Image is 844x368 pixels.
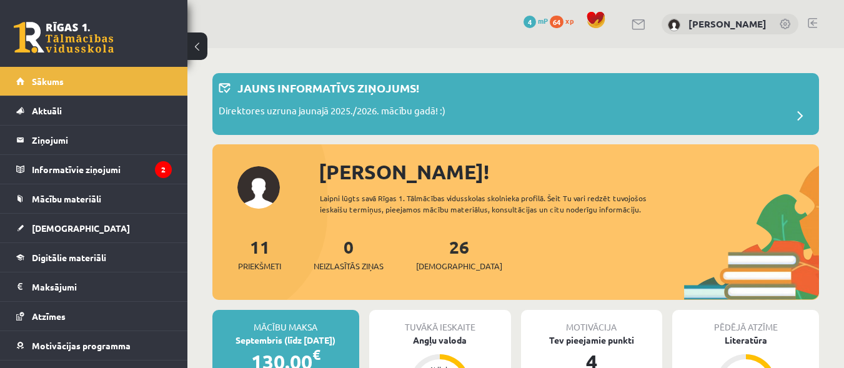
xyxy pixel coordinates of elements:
div: Mācību maksa [212,310,359,334]
legend: Ziņojumi [32,126,172,154]
a: Rīgas 1. Tālmācības vidusskola [14,22,114,53]
a: [PERSON_NAME] [688,17,767,30]
i: 2 [155,161,172,178]
a: 4 mP [524,16,548,26]
div: [PERSON_NAME]! [319,157,819,187]
span: mP [538,16,548,26]
span: Sākums [32,76,64,87]
span: Aktuāli [32,105,62,116]
span: Motivācijas programma [32,340,131,351]
p: Direktores uzruna jaunajā 2025./2026. mācību gadā! :) [219,104,445,121]
legend: Informatīvie ziņojumi [32,155,172,184]
div: Pēdējā atzīme [672,310,819,334]
span: Priekšmeti [238,260,281,272]
a: [DEMOGRAPHIC_DATA] [16,214,172,242]
a: Informatīvie ziņojumi2 [16,155,172,184]
div: Septembris (līdz [DATE]) [212,334,359,347]
a: 0Neizlasītās ziņas [314,236,384,272]
a: Aktuāli [16,96,172,125]
span: 4 [524,16,536,28]
a: 64 xp [550,16,580,26]
a: Sākums [16,67,172,96]
div: Laipni lūgts savā Rīgas 1. Tālmācības vidusskolas skolnieka profilā. Šeit Tu vari redzēt tuvojošo... [320,192,684,215]
span: Atzīmes [32,311,66,322]
img: Laura Deksne [668,19,680,31]
span: [DEMOGRAPHIC_DATA] [32,222,130,234]
a: Motivācijas programma [16,331,172,360]
a: Mācību materiāli [16,184,172,213]
div: Angļu valoda [369,334,511,347]
legend: Maksājumi [32,272,172,301]
div: Motivācija [521,310,663,334]
a: Atzīmes [16,302,172,331]
a: Jauns informatīvs ziņojums! Direktores uzruna jaunajā 2025./2026. mācību gadā! :) [219,79,813,129]
a: 11Priekšmeti [238,236,281,272]
span: Digitālie materiāli [32,252,106,263]
a: Digitālie materiāli [16,243,172,272]
div: Tev pieejamie punkti [521,334,663,347]
p: Jauns informatīvs ziņojums! [237,79,419,96]
span: 64 [550,16,563,28]
div: Literatūra [672,334,819,347]
span: [DEMOGRAPHIC_DATA] [416,260,502,272]
a: 26[DEMOGRAPHIC_DATA] [416,236,502,272]
span: Neizlasītās ziņas [314,260,384,272]
span: € [312,346,320,364]
a: Maksājumi [16,272,172,301]
span: Mācību materiāli [32,193,101,204]
a: Ziņojumi [16,126,172,154]
span: xp [565,16,573,26]
div: Tuvākā ieskaite [369,310,511,334]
